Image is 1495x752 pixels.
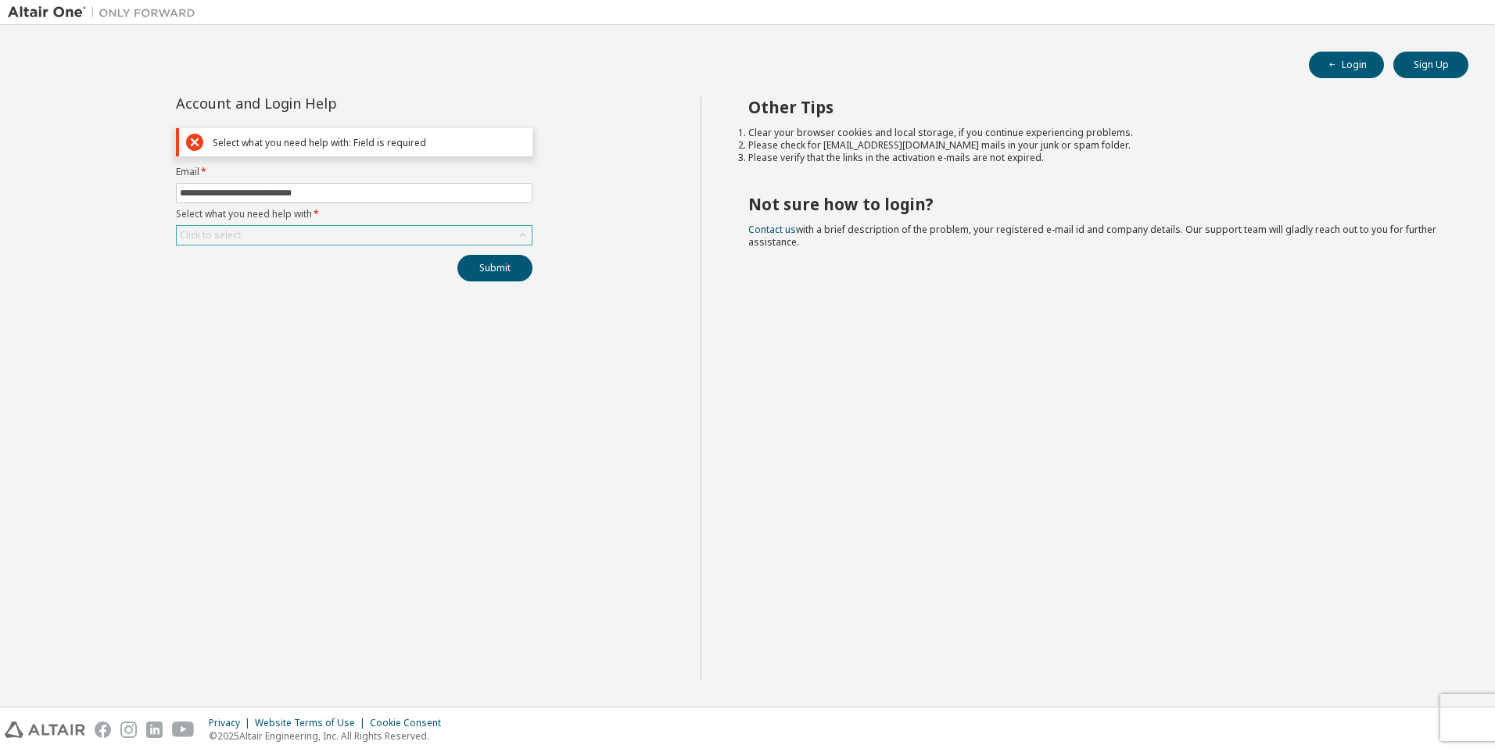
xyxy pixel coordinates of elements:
[748,152,1441,164] li: Please verify that the links in the activation e-mails are not expired.
[213,137,525,149] div: Select what you need help with: Field is required
[748,223,1436,249] span: with a brief description of the problem, your registered e-mail id and company details. Our suppo...
[209,729,450,743] p: © 2025 Altair Engineering, Inc. All Rights Reserved.
[457,255,532,281] button: Submit
[176,208,532,220] label: Select what you need help with
[209,717,255,729] div: Privacy
[177,226,532,245] div: Click to select
[120,722,137,738] img: instagram.svg
[95,722,111,738] img: facebook.svg
[255,717,370,729] div: Website Terms of Use
[180,229,241,242] div: Click to select
[1309,52,1384,78] button: Login
[172,722,195,738] img: youtube.svg
[176,97,461,109] div: Account and Login Help
[748,139,1441,152] li: Please check for [EMAIL_ADDRESS][DOMAIN_NAME] mails in your junk or spam folder.
[1393,52,1468,78] button: Sign Up
[748,97,1441,117] h2: Other Tips
[370,717,450,729] div: Cookie Consent
[748,127,1441,139] li: Clear your browser cookies and local storage, if you continue experiencing problems.
[748,223,796,236] a: Contact us
[748,194,1441,214] h2: Not sure how to login?
[5,722,85,738] img: altair_logo.svg
[8,5,203,20] img: Altair One
[146,722,163,738] img: linkedin.svg
[176,166,532,178] label: Email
